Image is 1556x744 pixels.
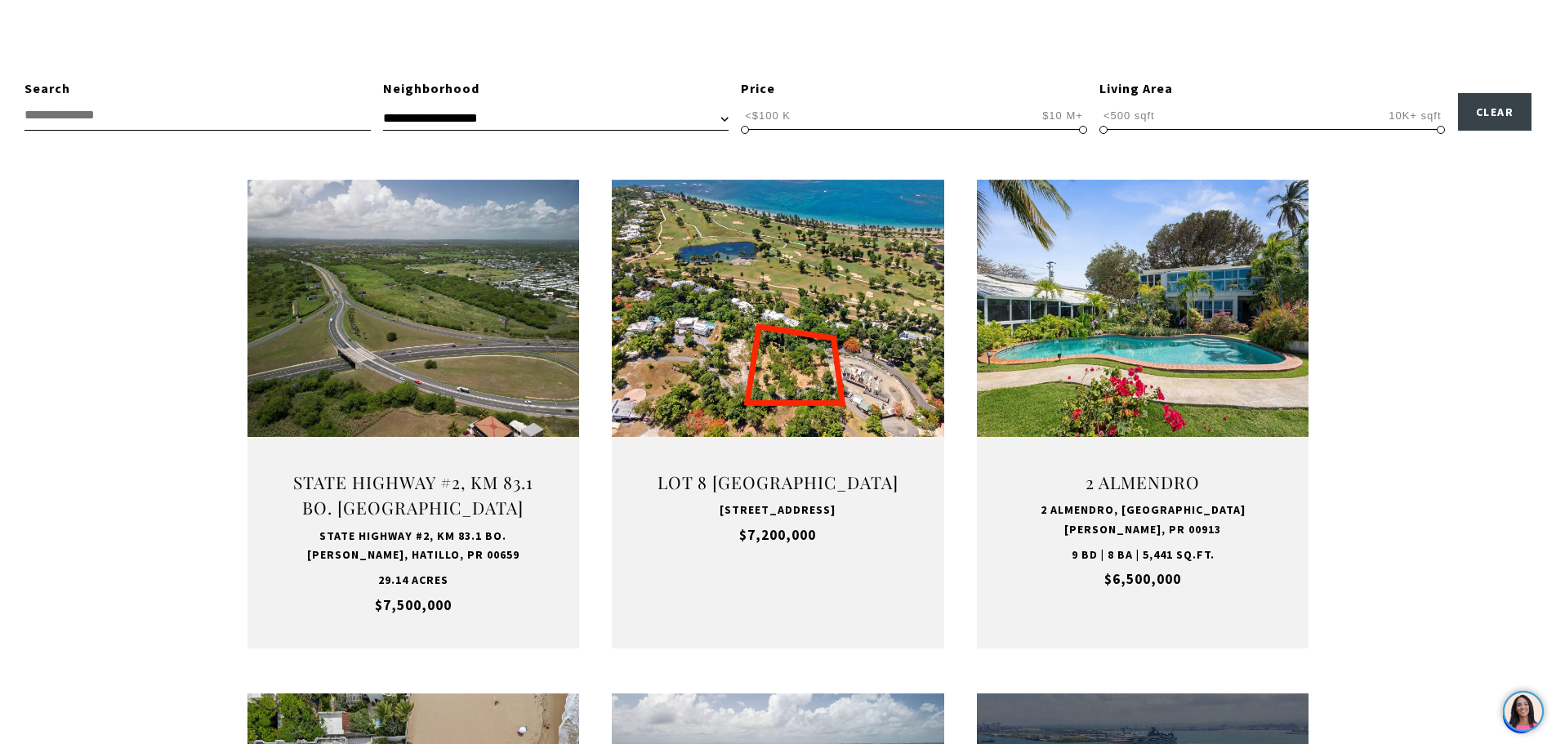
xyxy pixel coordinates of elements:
span: <$100 K [741,108,795,123]
span: $10 M+ [1038,108,1087,123]
img: be3d4b55-7850-4bcb-9297-a2f9cd376e78.png [10,10,47,47]
div: Neighborhood [383,78,729,100]
div: Price [741,78,1087,100]
div: Living Area [1099,78,1446,100]
div: Search [25,78,371,100]
span: 10K+ sqft [1384,108,1445,123]
span: <500 sqft [1099,108,1159,123]
button: Clear [1458,93,1532,131]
